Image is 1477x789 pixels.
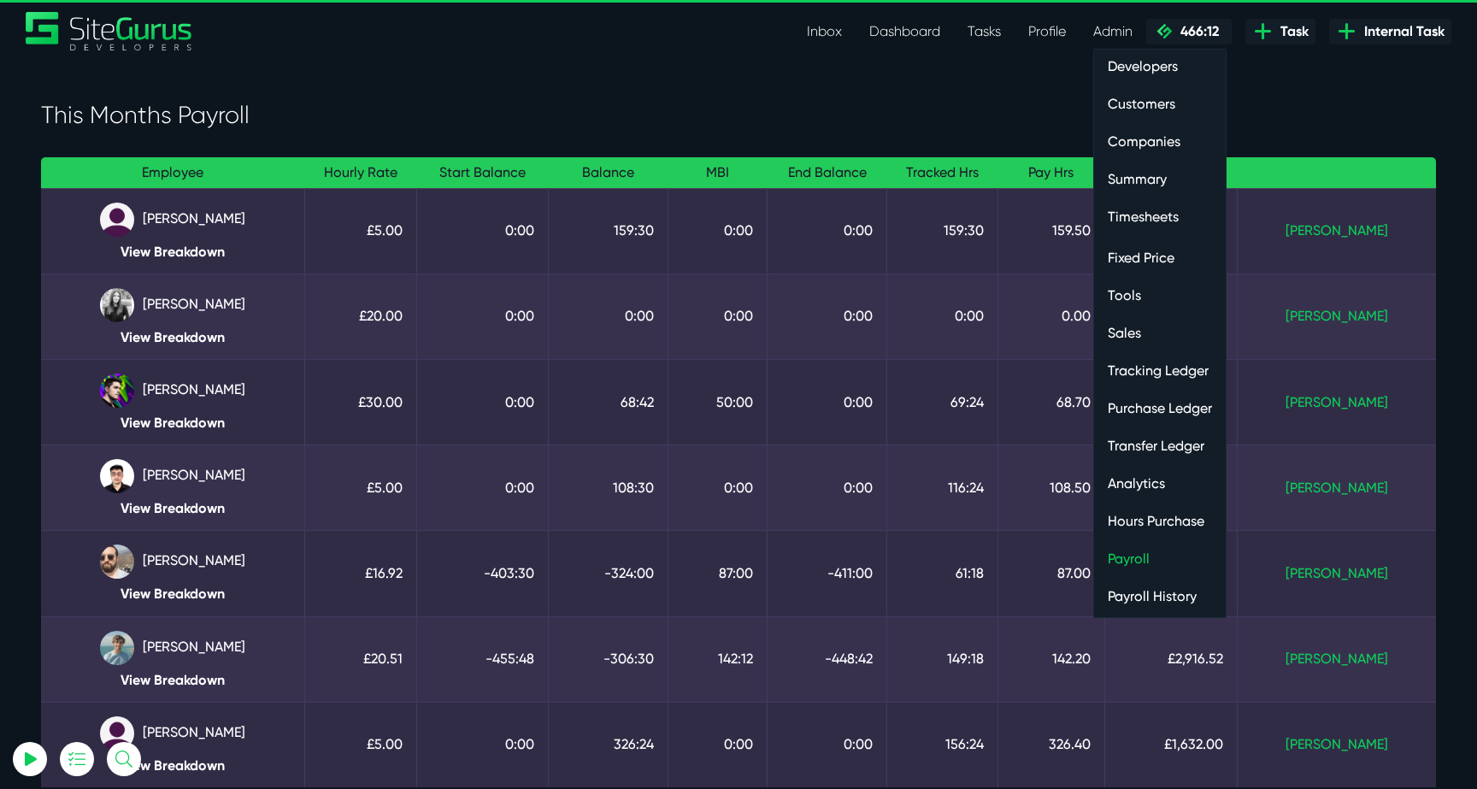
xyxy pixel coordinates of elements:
td: 0:00 [549,274,668,359]
a: Developers [1094,50,1226,84]
h3: This Months Payroll [41,101,1436,130]
td: 0:00 [767,274,886,359]
img: rgqpcqpgtbr9fmz9rxmm.jpg [100,288,134,322]
input: Email [56,201,244,238]
a: View Breakdown [55,500,291,516]
td: 116:24 [887,445,998,531]
a: View Breakdown [55,244,291,260]
td: 0:00 [767,702,886,787]
a: Timesheets [1094,200,1226,234]
a: Tools [1094,279,1226,313]
td: £2,916.52 [1104,616,1237,702]
td: 0:00 [767,445,886,531]
a: [PERSON_NAME] [1286,308,1388,324]
th: Hourly Rate [305,157,417,189]
td: 50:00 [668,359,768,445]
a: Sales [1094,316,1226,350]
a: View Breakdown [55,672,291,688]
a: Internal Task [1329,19,1451,44]
td: 142:12 [668,616,768,702]
td: -455:48 [417,616,549,702]
td: £5.00 [305,445,417,531]
td: 68.70 [997,359,1104,445]
img: rxuxidhawjjb44sgel4e.png [100,374,134,408]
td: 0:00 [767,188,886,274]
a: [PERSON_NAME] [1286,565,1388,581]
a: Task [1245,19,1315,44]
td: £20.51 [305,616,417,702]
td: 69:24 [887,359,998,445]
a: [PERSON_NAME] [1286,651,1388,667]
td: 0:00 [417,188,549,274]
td: 156:24 [887,702,998,787]
td: [PERSON_NAME] [41,188,305,274]
td: 0:00 [767,359,886,445]
td: 326.40 [997,702,1104,787]
a: [PERSON_NAME] [1286,394,1388,410]
td: 0:00 [417,359,549,445]
img: default_qrqg0b.png [100,203,134,237]
td: [PERSON_NAME] [41,616,305,702]
a: [PERSON_NAME] [1286,480,1388,496]
th: Pay Hrs [997,157,1104,189]
a: View Breakdown [55,586,291,602]
td: 108.50 [997,445,1104,531]
a: Payroll History [1094,580,1226,614]
a: View Breakdown [55,757,291,774]
a: Tasks [954,15,1015,49]
td: [PERSON_NAME] [41,702,305,787]
a: Summary [1094,162,1226,197]
td: 108:30 [549,445,668,531]
td: 0:00 [668,274,768,359]
td: -448:42 [767,616,886,702]
a: SiteGurus [26,12,193,50]
a: Profile [1015,15,1080,49]
td: £30.00 [305,359,417,445]
th: Start Balance [417,157,549,189]
td: 149:18 [887,616,998,702]
td: [PERSON_NAME] [41,274,305,359]
td: 87:00 [668,531,768,616]
td: £16.92 [305,531,417,616]
td: -411:00 [767,531,886,616]
a: Analytics [1094,467,1226,501]
td: £1,632.00 [1104,702,1237,787]
td: 0:00 [668,188,768,274]
span: 466:12 [1174,23,1219,39]
th: MBI [668,157,768,189]
a: View Breakdown [55,329,291,345]
a: [PERSON_NAME] [1286,736,1388,752]
td: 0.00 [997,274,1104,359]
a: Admin [1080,15,1146,49]
a: Hours Purchase [1094,504,1226,539]
td: 0:00 [417,702,549,787]
th: Balance [549,157,668,189]
a: Inbox [793,15,856,49]
a: [PERSON_NAME] [1286,222,1388,238]
a: View Breakdown [55,415,291,431]
a: Companies [1094,125,1226,159]
td: 0:00 [417,445,549,531]
a: Fixed Price [1094,241,1226,275]
img: Sitegurus Logo [26,12,193,50]
td: 68:42 [549,359,668,445]
th: End Balance [767,157,886,189]
a: 466:12 [1146,19,1232,44]
td: 87.00 [997,531,1104,616]
th: Employee [41,157,305,189]
img: ublsy46zpoyz6muduycb.jpg [100,545,134,579]
td: 142.20 [997,616,1104,702]
td: [PERSON_NAME] [41,359,305,445]
button: Log In [56,302,244,338]
span: Task [1274,21,1309,42]
td: 61:18 [887,531,998,616]
a: Dashboard [856,15,954,49]
a: Purchase Ledger [1094,392,1226,426]
a: Transfer Ledger [1094,429,1226,463]
td: [PERSON_NAME] [41,531,305,616]
td: 159:30 [887,188,998,274]
td: 0:00 [668,702,768,787]
td: 0:00 [668,445,768,531]
th: Tracked Hrs [887,157,998,189]
td: £5.00 [305,702,417,787]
